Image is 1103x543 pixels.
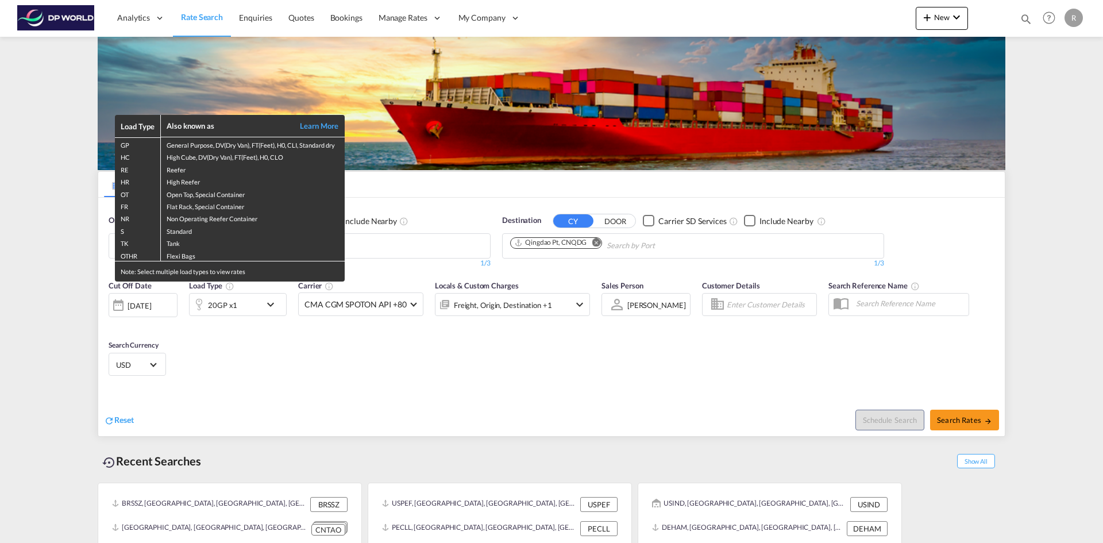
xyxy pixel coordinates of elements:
[161,163,345,175] td: Reefer
[161,236,345,248] td: Tank
[161,199,345,211] td: Flat Rack, Special Container
[115,163,161,175] td: RE
[167,121,287,131] div: Also known as
[161,150,345,162] td: High Cube, DV(Dry Van), FT(Feet), H0, CLO
[115,211,161,224] td: NR
[115,249,161,261] td: OTHR
[115,187,161,199] td: OT
[115,199,161,211] td: FR
[115,137,161,150] td: GP
[161,224,345,236] td: Standard
[161,137,345,150] td: General Purpose, DV(Dry Van), FT(Feet), H0, CLI, Standard dry
[161,175,345,187] td: High Reefer
[115,150,161,162] td: HC
[115,236,161,248] td: TK
[161,187,345,199] td: Open Top, Special Container
[115,115,161,137] th: Load Type
[287,121,339,131] a: Learn More
[161,211,345,224] td: Non Operating Reefer Container
[161,249,345,261] td: Flexi Bags
[115,261,345,282] div: Note: Select multiple load types to view rates
[115,175,161,187] td: HR
[115,224,161,236] td: S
